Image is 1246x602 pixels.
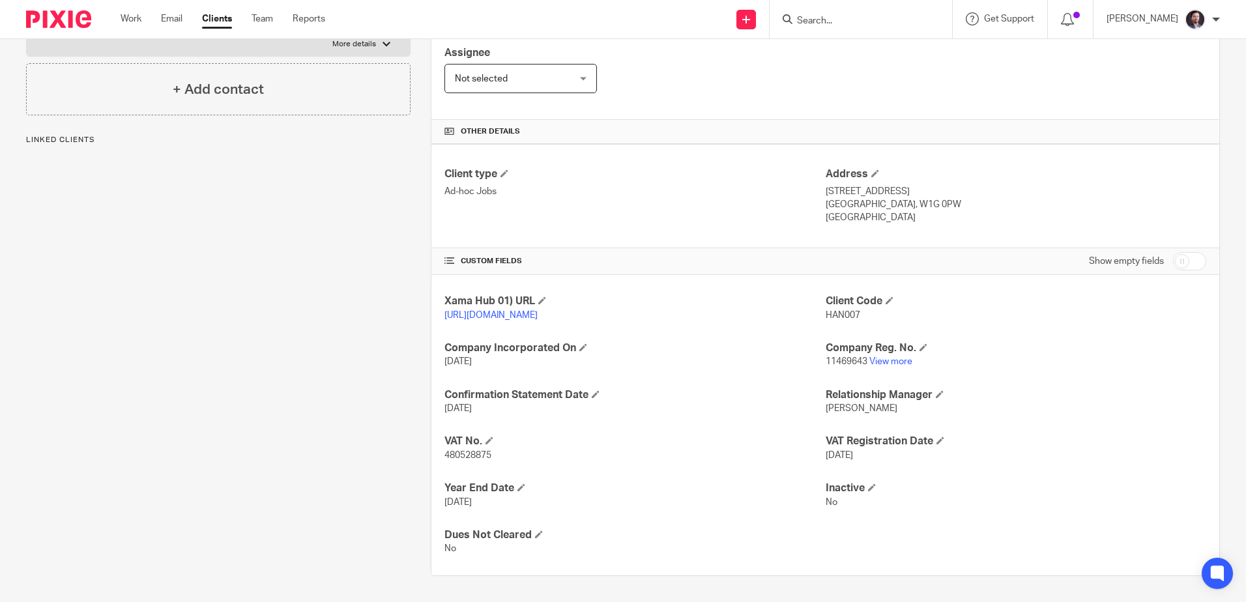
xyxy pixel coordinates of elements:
[26,10,91,28] img: Pixie
[826,481,1206,495] h4: Inactive
[455,74,508,83] span: Not selected
[173,79,264,100] h4: + Add contact
[826,167,1206,181] h4: Address
[161,12,182,25] a: Email
[444,498,472,507] span: [DATE]
[332,39,376,50] p: More details
[444,544,456,553] span: No
[826,211,1206,224] p: [GEOGRAPHIC_DATA]
[826,451,853,460] span: [DATE]
[826,498,837,507] span: No
[1089,255,1164,268] label: Show empty fields
[1185,9,1206,30] img: Capture.PNG
[444,528,825,542] h4: Dues Not Cleared
[444,451,491,460] span: 480528875
[826,357,867,366] span: 11469643
[121,12,141,25] a: Work
[444,185,825,198] p: Ad-hoc Jobs
[826,294,1206,308] h4: Client Code
[444,311,538,320] a: [URL][DOMAIN_NAME]
[461,126,520,137] span: Other details
[1107,12,1178,25] p: [PERSON_NAME]
[444,404,472,413] span: [DATE]
[796,16,913,27] input: Search
[444,167,825,181] h4: Client type
[444,481,825,495] h4: Year End Date
[826,404,897,413] span: [PERSON_NAME]
[444,294,825,308] h4: Xama Hub 01) URL
[293,12,325,25] a: Reports
[826,311,860,320] span: HAN007
[444,435,825,448] h4: VAT No.
[252,12,273,25] a: Team
[826,341,1206,355] h4: Company Reg. No.
[826,388,1206,402] h4: Relationship Manager
[984,14,1034,23] span: Get Support
[826,198,1206,211] p: [GEOGRAPHIC_DATA], W1G 0PW
[826,185,1206,198] p: [STREET_ADDRESS]
[444,357,472,366] span: [DATE]
[444,341,825,355] h4: Company Incorporated On
[444,48,490,58] span: Assignee
[202,12,232,25] a: Clients
[826,435,1206,448] h4: VAT Registration Date
[26,135,411,145] p: Linked clients
[444,256,825,266] h4: CUSTOM FIELDS
[869,357,912,366] a: View more
[444,388,825,402] h4: Confirmation Statement Date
